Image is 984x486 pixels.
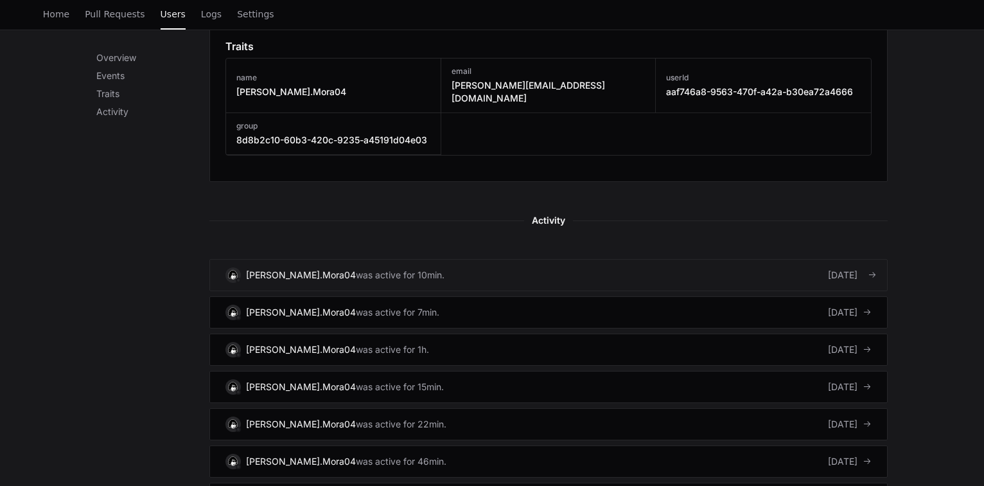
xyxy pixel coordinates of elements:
[209,408,888,440] a: [PERSON_NAME].Mora04was active for 22min.[DATE]
[209,334,888,366] a: [PERSON_NAME].Mora04was active for 1h.[DATE]
[356,455,446,468] div: was active for 46min.
[236,73,346,83] h3: name
[225,39,254,54] h1: Traits
[666,73,853,83] h3: userId
[246,306,356,319] div: [PERSON_NAME].Mora04
[209,259,888,291] a: [PERSON_NAME].Mora04was active for 10min.[DATE]
[246,418,356,431] div: [PERSON_NAME].Mora04
[828,381,872,393] div: [DATE]
[356,381,444,393] div: was active for 15min.
[452,79,646,105] h3: [PERSON_NAME][EMAIL_ADDRESS][DOMAIN_NAME]
[227,343,239,355] img: 15.svg
[666,85,853,98] h3: aaf746a8-9563-470f-a42a-b30ea72a4666
[246,455,356,468] div: [PERSON_NAME].Mora04
[209,446,888,478] a: [PERSON_NAME].Mora04was active for 46min.[DATE]
[828,343,872,356] div: [DATE]
[227,381,239,393] img: 15.svg
[96,87,209,100] p: Traits
[236,134,427,147] h3: 8d8b2c10-60b3-420c-9235-a45191d04e03
[356,418,446,431] div: was active for 22min.
[828,455,872,468] div: [DATE]
[237,10,274,18] span: Settings
[227,455,239,467] img: 15.svg
[246,343,356,356] div: [PERSON_NAME].Mora04
[356,306,439,319] div: was active for 7min.
[96,105,209,118] p: Activity
[524,213,573,228] span: Activity
[209,296,888,328] a: [PERSON_NAME].Mora04was active for 7min.[DATE]
[225,39,872,54] app-pz-page-link-header: Traits
[227,269,239,281] img: 15.svg
[356,269,444,282] div: was active for 10min.
[828,418,872,431] div: [DATE]
[96,69,209,82] p: Events
[236,85,346,98] h3: [PERSON_NAME].Mora04
[236,121,427,131] h3: group
[85,10,145,18] span: Pull Requests
[246,269,356,282] div: [PERSON_NAME].Mora04
[828,269,872,282] div: [DATE]
[227,306,239,318] img: 15.svg
[209,371,888,403] a: [PERSON_NAME].Mora04was active for 15min.[DATE]
[452,66,646,76] h3: email
[43,10,69,18] span: Home
[356,343,429,356] div: was active for 1h.
[201,10,222,18] span: Logs
[828,306,872,319] div: [DATE]
[227,418,239,430] img: 15.svg
[246,381,356,393] div: [PERSON_NAME].Mora04
[96,51,209,64] p: Overview
[161,10,186,18] span: Users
